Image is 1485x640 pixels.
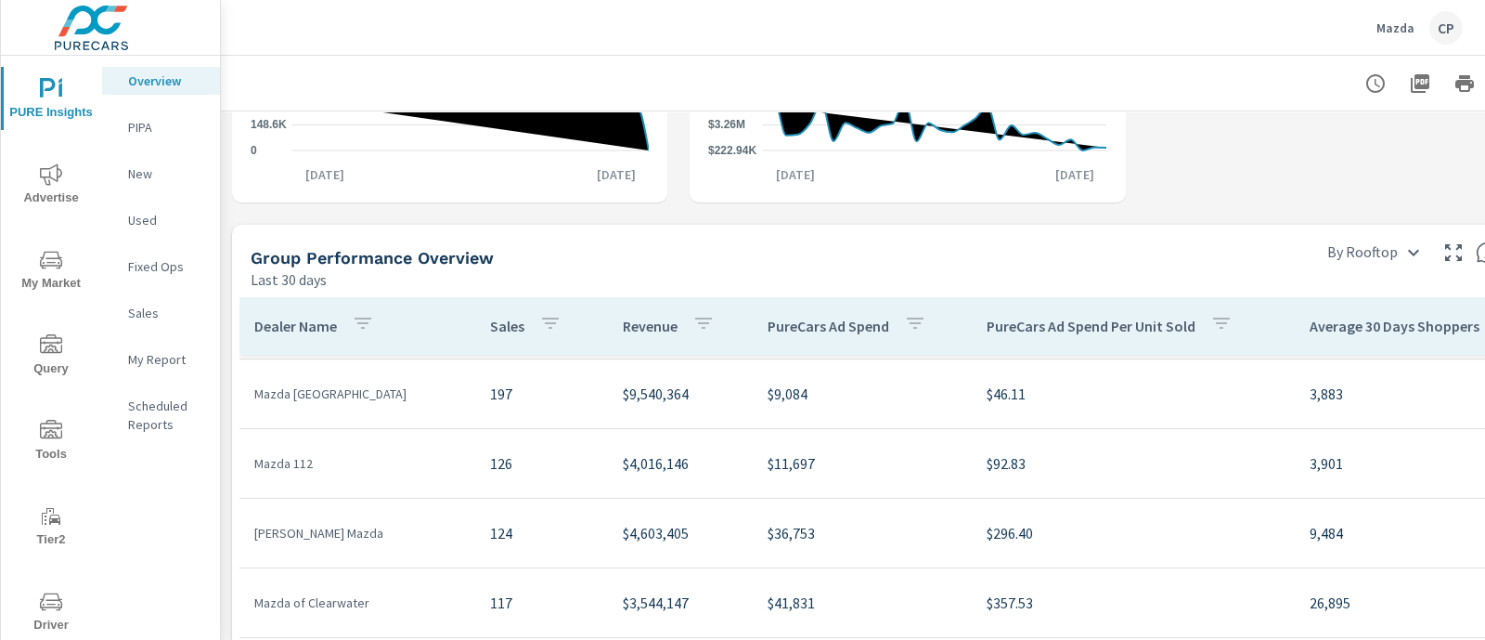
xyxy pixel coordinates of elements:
p: $46.11 [987,383,1280,405]
p: Fixed Ops [128,257,205,276]
div: Fixed Ops [102,253,220,281]
button: Print Report [1446,65,1483,102]
div: Used [102,206,220,234]
p: Mazda of Clearwater [254,594,460,612]
p: [PERSON_NAME] Mazda [254,524,460,542]
p: PureCars Ad Spend Per Unit Sold [987,317,1195,335]
p: $3,544,147 [623,592,738,614]
p: My Report [128,350,205,369]
div: Sales [102,299,220,327]
p: $92.83 [987,452,1280,475]
p: Used [128,211,205,229]
p: $4,016,146 [623,452,738,475]
p: 126 [490,452,593,475]
span: Tier2 [6,505,96,551]
p: 117 [490,592,593,614]
p: $4,603,405 [623,522,738,544]
div: PIPA [102,113,220,141]
text: 0 [251,144,257,157]
p: PureCars Ad Spend [768,317,889,335]
p: [DATE] [1042,165,1107,184]
span: Tools [6,420,96,465]
p: Mazda 112 [254,454,460,473]
h5: Group Performance Overview [251,248,494,268]
div: Overview [102,67,220,95]
p: $36,753 [768,522,957,544]
p: $11,697 [768,452,957,475]
text: $222.94K [708,144,756,157]
p: Mazda [1376,20,1414,36]
p: [DATE] [584,165,649,184]
div: Scheduled Reports [102,392,220,438]
p: Last 30 days [251,268,327,291]
span: My Market [6,249,96,294]
span: Driver [6,591,96,636]
button: Make Fullscreen [1439,238,1468,268]
span: Advertise [6,163,96,209]
div: New [102,160,220,188]
div: By Rooftop [1316,236,1431,268]
text: 148.6K [251,119,287,132]
p: Dealer Name [254,317,337,335]
text: $3.26M [708,119,745,132]
p: PIPA [128,118,205,137]
p: 197 [490,383,593,405]
p: Mazda [GEOGRAPHIC_DATA] [254,385,460,403]
p: Revenue [623,317,678,335]
p: New [128,164,205,183]
p: Sales [128,304,205,322]
p: [DATE] [292,165,357,184]
div: CP [1429,11,1463,45]
span: PURE Insights [6,78,96,124]
p: Average 30 Days Shoppers [1310,317,1479,335]
p: $41,831 [768,592,957,614]
p: Scheduled Reports [128,397,205,434]
p: Overview [128,72,205,90]
p: $357.53 [987,592,1280,614]
p: $296.40 [987,522,1280,544]
p: $9,540,364 [623,383,738,405]
div: My Report [102,346,220,373]
p: $9,084 [768,383,957,405]
p: Sales [490,317,524,335]
span: Query [6,334,96,380]
p: 124 [490,522,593,544]
p: [DATE] [763,165,828,184]
button: "Export Report to PDF" [1401,65,1439,102]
